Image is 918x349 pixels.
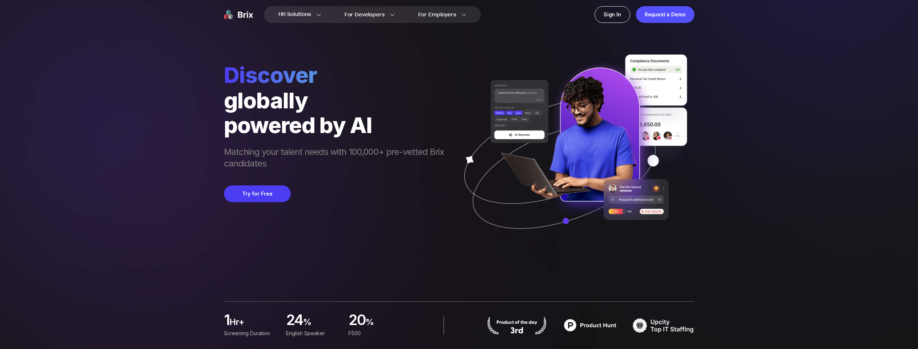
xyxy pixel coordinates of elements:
div: powered by AI [224,113,451,137]
img: product hunt badge [486,316,548,334]
span: 1 [224,313,229,328]
img: TOP IT STAFFING [633,316,694,334]
span: 20 [348,313,366,328]
div: F500 [348,329,401,337]
span: Matching your talent needs with 100,000+ pre-vetted Brix candidates [224,146,451,171]
span: For Employers [418,11,456,19]
img: ai generate [451,55,694,250]
a: Request a Demo [636,6,694,23]
span: HR Solutions [278,9,311,20]
div: globally [224,88,451,113]
span: For Developers [344,11,385,19]
span: Discover [224,62,451,88]
div: English Speaker [286,329,339,337]
span: hr+ [229,316,277,331]
div: Screening duration [224,329,277,337]
span: % [303,316,340,331]
img: product hunt badge [559,316,621,334]
span: % [366,316,402,331]
button: Try for Free [224,185,291,202]
span: 24 [286,313,303,328]
a: Sign In [595,6,630,23]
